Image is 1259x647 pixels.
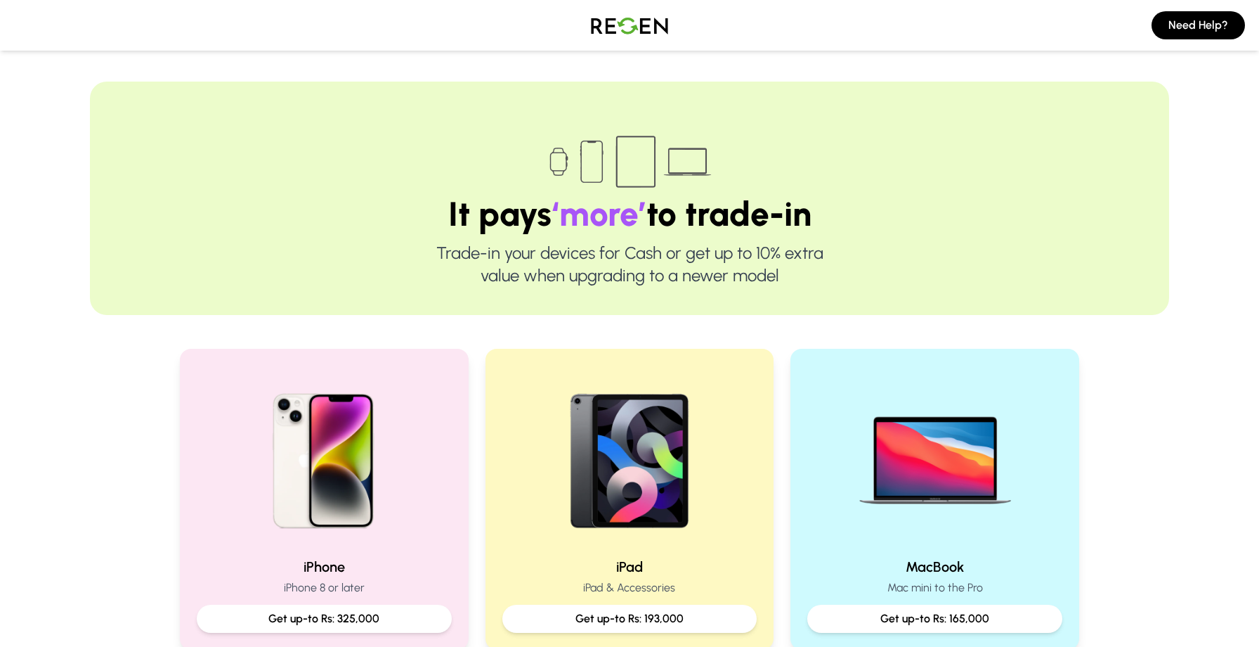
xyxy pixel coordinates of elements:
img: Trade-in devices [542,127,717,197]
img: iPad [540,366,719,546]
p: iPad & Accessories [502,579,757,596]
img: MacBook [845,366,1025,546]
p: Get up-to Rs: 165,000 [818,610,1051,627]
p: Get up-to Rs: 193,000 [514,610,746,627]
h2: iPhone [197,557,452,577]
p: Get up-to Rs: 325,000 [208,610,441,627]
img: Logo [580,6,679,45]
p: Trade-in your devices for Cash or get up to 10% extra value when upgrading to a newer model [135,242,1124,287]
h2: iPad [502,557,757,577]
p: Mac mini to the Pro [807,579,1062,596]
button: Need Help? [1152,11,1245,39]
h1: It pays to trade-in [135,197,1124,231]
img: iPhone [234,366,414,546]
span: ‘more’ [552,193,646,234]
h2: MacBook [807,557,1062,577]
p: iPhone 8 or later [197,579,452,596]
